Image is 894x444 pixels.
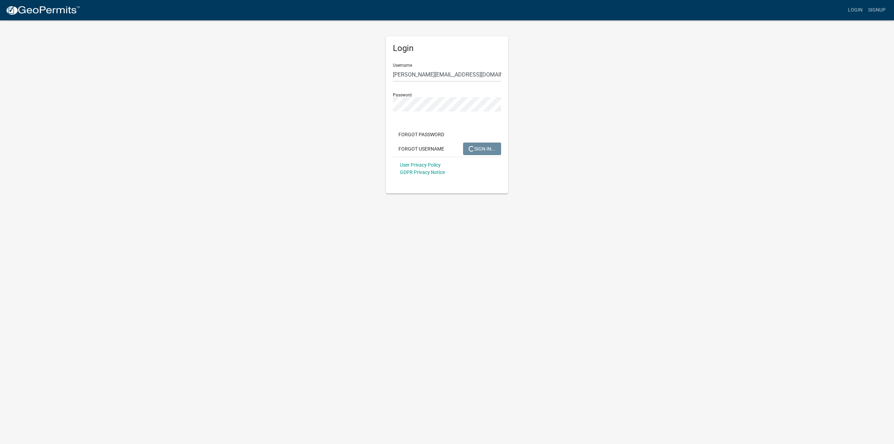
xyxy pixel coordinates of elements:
[400,162,441,168] a: User Privacy Policy
[463,143,501,155] button: SIGN IN...
[393,43,501,53] h5: Login
[865,3,888,17] a: Signup
[845,3,865,17] a: Login
[400,169,445,175] a: GDPR Privacy Notice
[393,143,450,155] button: Forgot Username
[393,128,450,141] button: Forgot Password
[469,146,496,151] span: SIGN IN...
